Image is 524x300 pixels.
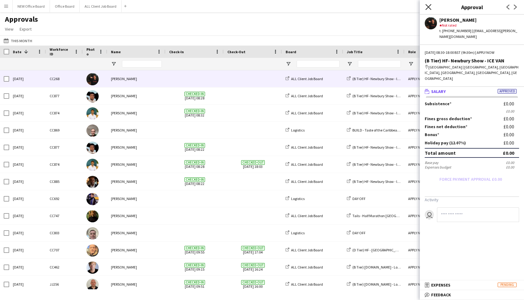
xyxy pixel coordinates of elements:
span: Pending [498,283,517,287]
label: Fines net deduction [425,124,467,129]
span: Check-In [169,50,184,54]
span: [DATE] 16:00 [227,276,278,293]
div: APPLY NOW [404,224,466,241]
span: ALL Client Job Board [291,282,323,287]
div: [PERSON_NAME] [107,207,165,224]
a: ALL Client Job Board [286,145,323,150]
span: Checked-out [241,246,265,250]
span: Workforce ID [50,47,72,56]
div: [PERSON_NAME] [439,17,519,23]
a: ALL Client Job Board [286,162,323,167]
div: [DATE] [9,105,46,121]
a: View [2,25,16,33]
span: (B Tier) [DOMAIN_NAME] - London Pet Show B51 [352,282,427,287]
div: [PERSON_NAME] [107,276,165,293]
span: Checked-in [184,263,205,268]
img: Neil Stocks [86,244,99,257]
img: Jack Reeve [86,73,99,85]
div: [DATE] [9,139,46,156]
span: [DATE] 17:04 [227,242,278,258]
div: £0.00 [503,140,519,146]
span: ALL Client Job Board [291,94,323,98]
button: Office Board [50,0,80,12]
img: Lamar Dash [86,159,99,171]
div: [PERSON_NAME] [107,224,165,241]
div: CC462 [46,259,83,276]
span: Photo [86,47,96,56]
span: Role [408,50,416,54]
div: [DATE] [9,156,46,173]
button: Open Filter Menu [286,61,291,67]
span: [DATE] 08:28 [169,87,220,104]
a: (B Tier) HF- Newbury Show - ICE VAN [347,76,408,81]
button: Open Filter Menu [111,61,116,67]
span: Tails - Half Marathon [GEOGRAPHIC_DATA] [352,213,419,218]
span: Checked-in [184,109,205,113]
span: Approved [498,89,517,94]
div: CC869 [46,122,83,139]
span: (B Tier) HF- Newbury Show - ICE VAN [352,111,408,115]
a: Logistics [286,196,305,201]
span: [DATE] 09:55 [169,242,220,258]
span: ALL Client Job Board [291,145,323,150]
div: [PERSON_NAME] [107,190,165,207]
div: APPLY NOW [404,190,466,207]
a: Export [17,25,34,33]
div: APPLY NOW [404,87,466,104]
span: View [5,26,13,32]
img: Desiree Ramsey [86,193,99,205]
div: CC692 [46,190,83,207]
div: £0.00 [506,165,519,169]
button: ALL Client Job Board [80,0,122,12]
span: (B Tier) HF- Newbury Show - ICE VAN [352,145,408,150]
span: Checked-out [241,263,265,268]
span: Checked-out [241,160,265,165]
span: Checked-out [241,280,265,285]
span: (D Tier) HF - [GEOGRAPHIC_DATA] [352,248,405,252]
div: £0.00 [425,109,519,113]
img: Akeel Mahmood [86,90,99,102]
div: APPLY NOW [404,156,466,173]
span: Check-Out [227,50,245,54]
span: [DATE] 08:22 [169,173,220,190]
div: CC877 [46,139,83,156]
div: £0.00 [503,150,514,156]
div: APPLY NOW [404,259,466,276]
div: [PERSON_NAME] [107,139,165,156]
div: CC877 [46,87,83,104]
span: [DATE] 16:24 [227,259,278,276]
a: ALL Client Job Board [286,179,323,184]
div: APPLY NOW [404,70,466,87]
span: Board [286,50,296,54]
label: Subsistence [425,101,451,106]
span: Job Title [347,50,363,54]
a: (B Tier) HF- Newbury Show - ICE VAN [347,94,408,98]
div: Base pay [425,160,439,165]
div: APPLY NOW [404,122,466,139]
span: (B Tier) HF- Newbury Show - ICE VAN [352,76,408,81]
div: [PERSON_NAME] [107,122,165,139]
span: (B Tier) [DOMAIN_NAME] - London Pet Show B51 [352,265,427,269]
a: Logistics [286,128,305,132]
div: [DATE] [9,207,46,224]
div: £0.00 [503,101,519,106]
span: ALL Client Job Board [291,265,323,269]
span: Checked-in [184,92,205,96]
div: [PERSON_NAME] [107,156,165,173]
span: [DATE] 18:03 [227,156,278,173]
h3: Activity [425,197,519,202]
input: Board Filter Input [297,60,340,68]
span: Feedback [431,292,451,298]
div: CC874 [46,156,83,173]
div: Total amount [425,150,456,156]
a: (B Tier) HF- Newbury Show - ICE VAN [347,111,408,115]
span: DAY OFF [352,196,366,201]
label: Bonus [425,132,439,137]
div: [GEOGRAPHIC_DATA] | [GEOGRAPHIC_DATA], [GEOGRAPHIC_DATA], [GEOGRAPHIC_DATA], [GEOGRAPHIC_DATA], [... [425,65,519,81]
div: APPLY NOW [404,139,466,156]
span: [DATE] 08:22 [169,139,220,156]
label: Holiday pay (12.07%) [425,140,466,146]
img: Lamar Dash [86,107,99,120]
span: Checked-in [184,246,205,250]
input: Role Filter Input [419,60,462,68]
